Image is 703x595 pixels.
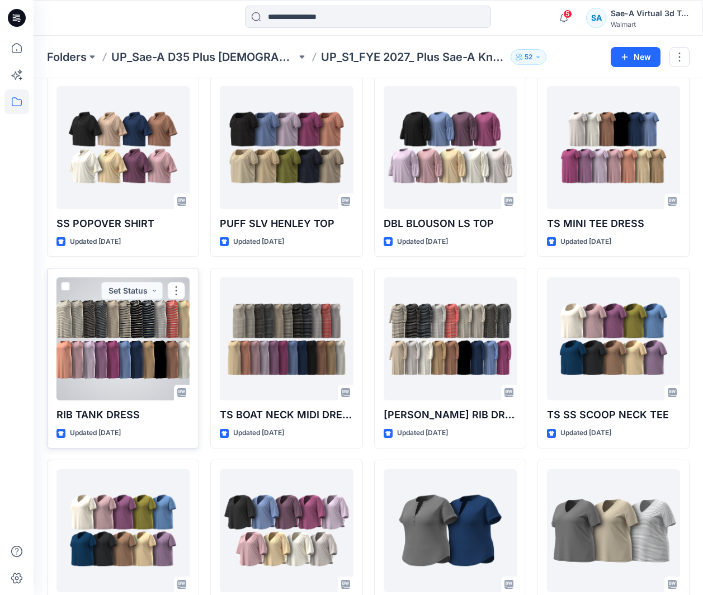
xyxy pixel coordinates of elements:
[384,469,517,592] a: MP26144_HENLEY TOP
[111,49,296,65] a: UP_Sae-A D35 Plus [DEMOGRAPHIC_DATA] Top
[47,49,87,65] a: Folders
[560,427,611,439] p: Updated [DATE]
[56,407,190,423] p: RIB TANK DRESS
[321,49,506,65] p: UP_S1_FYE 2027_ Plus Sae-A Knit Tops & dresses
[525,51,532,63] p: 52
[56,86,190,209] a: SS POPOVER SHIRT
[220,86,353,209] a: PUFF SLV HENLEY TOP
[56,469,190,592] a: RELAXED SLUB V NECK TEE
[70,236,121,248] p: Updated [DATE]
[547,469,680,592] a: SS V NECK TEE
[233,236,284,248] p: Updated [DATE]
[384,216,517,232] p: DBL BLOUSON LS TOP
[220,407,353,423] p: TS BOAT NECK MIDI DRESS
[220,277,353,400] a: TS BOAT NECK MIDI DRESS
[547,216,680,232] p: TS MINI TEE DRESS
[611,47,660,67] button: New
[586,8,606,28] div: SA
[560,236,611,248] p: Updated [DATE]
[611,7,689,20] div: Sae-A Virtual 3d Team
[397,427,448,439] p: Updated [DATE]
[563,10,572,18] span: 5
[547,86,680,209] a: TS MINI TEE DRESS
[70,427,121,439] p: Updated [DATE]
[611,20,689,29] div: Walmart
[384,407,517,423] p: [PERSON_NAME] RIB DRESS
[547,277,680,400] a: TS SS SCOOP NECK TEE
[384,86,517,209] a: DBL BLOUSON LS TOP
[547,407,680,423] p: TS SS SCOOP NECK TEE
[220,216,353,232] p: PUFF SLV HENLEY TOP
[233,427,284,439] p: Updated [DATE]
[220,469,353,592] a: ELBOW V NECK TEE
[511,49,546,65] button: 52
[56,216,190,232] p: SS POPOVER SHIRT
[56,277,190,400] a: RIB TANK DRESS
[384,277,517,400] a: LS HENLEY RIB DRESS
[397,236,448,248] p: Updated [DATE]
